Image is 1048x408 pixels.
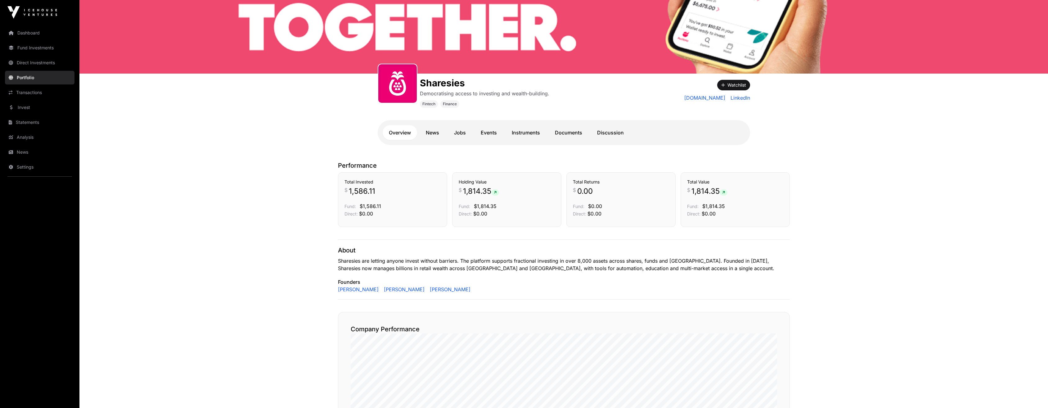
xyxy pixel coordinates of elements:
[702,211,716,217] span: $0.00
[549,125,588,140] a: Documents
[381,286,425,293] a: [PERSON_NAME]
[338,161,790,170] p: Performance
[360,203,381,209] span: $1,586.11
[5,41,74,55] a: Fund Investments
[1017,378,1048,408] iframe: Chat Widget
[338,246,790,255] p: About
[506,125,546,140] a: Instruments
[459,179,555,185] h3: Holding Value
[338,257,790,272] p: Sharesies are letting anyone invest without barriers. The platform supports fractional investing ...
[687,204,699,209] span: Fund:
[344,179,441,185] h3: Total Invested
[687,211,700,216] span: Direct:
[5,145,74,159] a: News
[359,211,373,217] span: $0.00
[5,26,74,40] a: Dashboard
[684,94,726,102] a: [DOMAIN_NAME]
[463,186,499,196] span: 1,814.35
[573,211,586,216] span: Direct:
[459,211,472,216] span: Direct:
[351,325,777,333] h2: Company Performance
[459,204,470,209] span: Fund:
[5,116,74,129] a: Statements
[338,278,790,286] p: Founders
[5,71,74,84] a: Portfolio
[443,102,457,107] span: Finance
[475,125,503,140] a: Events
[349,186,375,196] span: 1,586.11
[5,86,74,99] a: Transactions
[687,186,690,194] span: $
[344,211,358,216] span: Direct:
[702,203,725,209] span: $1,814.35
[427,286,470,293] a: [PERSON_NAME]
[473,211,487,217] span: $0.00
[573,179,669,185] h3: Total Returns
[5,101,74,114] a: Invest
[383,125,745,140] nav: Tabs
[420,125,445,140] a: News
[338,286,379,293] a: [PERSON_NAME]
[344,186,348,194] span: $
[383,125,417,140] a: Overview
[717,80,750,90] button: Watchlist
[5,56,74,70] a: Direct Investments
[728,94,750,102] a: LinkedIn
[588,203,602,209] span: $0.00
[687,179,783,185] h3: Total Value
[5,130,74,144] a: Analysis
[691,186,727,196] span: 1,814.35
[573,204,584,209] span: Fund:
[420,77,549,88] h1: Sharesies
[587,211,601,217] span: $0.00
[381,67,414,100] img: sharesies_logo.jpeg
[474,203,497,209] span: $1,814.35
[422,102,435,107] span: Fintech
[344,204,356,209] span: Fund:
[573,186,576,194] span: $
[459,186,462,194] span: $
[577,186,593,196] span: 0.00
[7,6,57,19] img: Icehouse Ventures Logo
[591,125,630,140] a: Discussion
[448,125,472,140] a: Jobs
[420,90,549,97] p: Democratising access to investing and wealth-building.
[5,160,74,174] a: Settings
